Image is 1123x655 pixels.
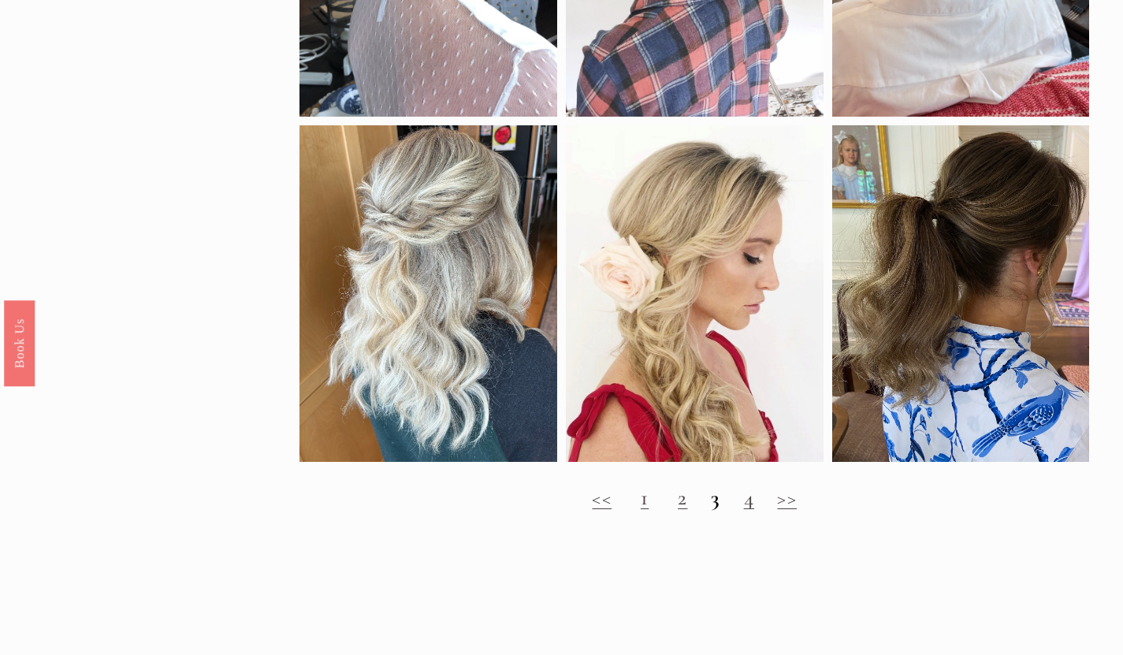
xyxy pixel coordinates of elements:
[711,485,720,511] strong: 3
[777,485,797,511] a: >>
[744,485,754,511] a: 4
[592,485,612,511] a: <<
[678,485,687,511] a: 2
[641,485,649,511] a: 1
[4,300,35,385] a: Book Us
